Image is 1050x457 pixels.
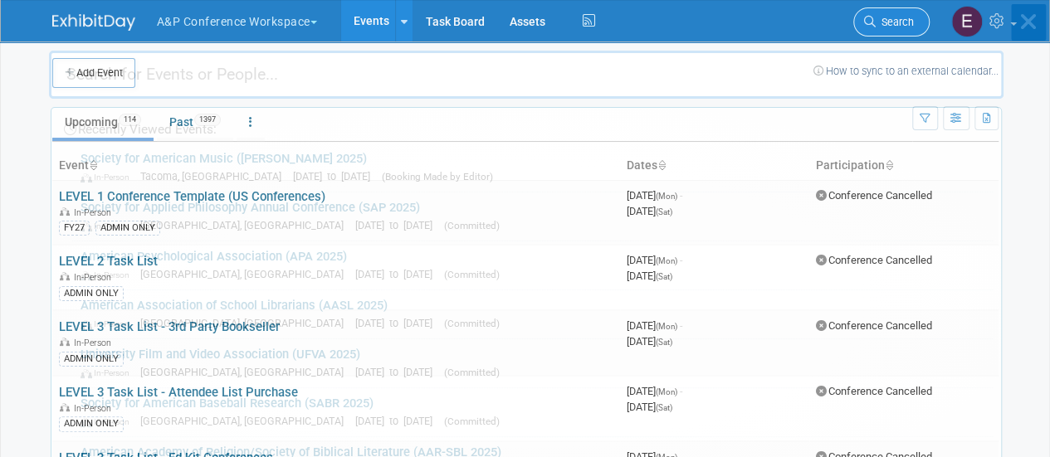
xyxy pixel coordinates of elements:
div: Recently Viewed Events: [60,108,993,143]
span: In-Person [81,221,137,231]
span: [GEOGRAPHIC_DATA], [GEOGRAPHIC_DATA] [140,366,352,378]
a: American Association of School Librarians (AASL 2025) In-Person [GEOGRAPHIC_DATA], [GEOGRAPHIC_DA... [72,290,993,338]
span: In-Person [81,172,137,182]
span: In-Person [81,367,137,378]
span: In-Person [81,416,137,427]
input: Search for Events or People... [49,51,1004,99]
span: [GEOGRAPHIC_DATA], [GEOGRAPHIC_DATA] [140,415,352,427]
span: (Committed) [444,367,500,378]
span: [DATE] to [DATE] [355,317,441,329]
a: University Film and Video Association (UFVA 2025) In-Person [GEOGRAPHIC_DATA], [GEOGRAPHIC_DATA] ... [72,339,993,387]
a: American Psychological Association (APA 2025) In-Person [GEOGRAPHIC_DATA], [GEOGRAPHIC_DATA] [DAT... [72,241,993,289]
span: In-Person [81,318,137,329]
a: Society for American Music ([PERSON_NAME] 2025) In-Person Tacoma, [GEOGRAPHIC_DATA] [DATE] to [DA... [72,143,993,192]
a: Society for American Baseball Research (SABR 2025) In-Person [GEOGRAPHIC_DATA], [GEOGRAPHIC_DATA]... [72,388,993,436]
span: (Committed) [444,269,500,280]
span: (Committed) [444,220,500,231]
span: [GEOGRAPHIC_DATA], [GEOGRAPHIC_DATA] [140,268,352,280]
span: [DATE] to [DATE] [355,366,441,378]
span: [DATE] to [DATE] [355,268,441,280]
span: (Booking Made by Editor) [382,171,493,182]
a: Society for Applied Philosophy Annual Conference (SAP 2025) In-Person [GEOGRAPHIC_DATA], [GEOGRAP... [72,192,993,241]
span: [GEOGRAPHIC_DATA], [GEOGRAPHIC_DATA] [140,219,352,231]
span: [DATE] to [DATE] [293,170,378,182]
span: Tacoma, [GEOGRAPHIC_DATA] [140,170,290,182]
span: In-Person [81,270,137,280]
span: (Committed) [444,416,500,427]
span: [DATE] to [DATE] [355,415,441,427]
span: (Committed) [444,318,500,329]
span: [GEOGRAPHIC_DATA], [GEOGRAPHIC_DATA] [140,317,352,329]
span: [DATE] to [DATE] [355,219,441,231]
